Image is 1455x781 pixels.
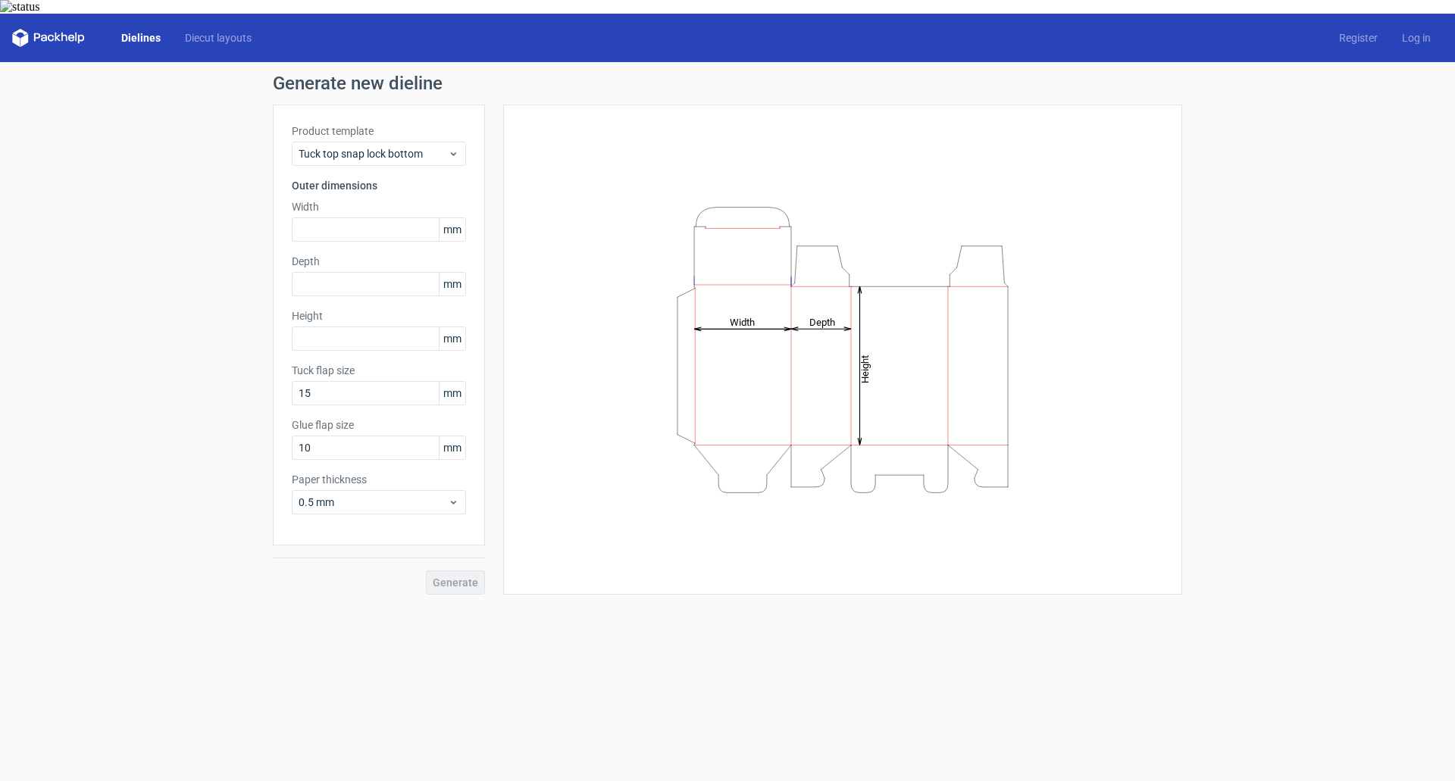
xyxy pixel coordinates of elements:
tspan: Width [730,316,755,327]
span: mm [439,218,465,241]
tspan: Depth [809,316,835,327]
label: Glue flap size [292,417,466,433]
span: mm [439,382,465,405]
a: Log in [1390,30,1443,45]
a: Dielines [109,30,173,45]
tspan: Height [859,355,871,383]
span: mm [439,327,465,350]
span: mm [439,436,465,459]
h3: Outer dimensions [292,178,466,193]
span: 0.5 mm [299,495,448,510]
a: Diecut layouts [173,30,264,45]
label: Product template [292,123,466,139]
label: Height [292,308,466,323]
h1: Generate new dieline [273,74,1182,92]
label: Width [292,199,466,214]
label: Paper thickness [292,472,466,487]
label: Tuck flap size [292,363,466,378]
span: mm [439,273,465,295]
span: Tuck top snap lock bottom [299,146,448,161]
a: Register [1327,30,1390,45]
label: Depth [292,254,466,269]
